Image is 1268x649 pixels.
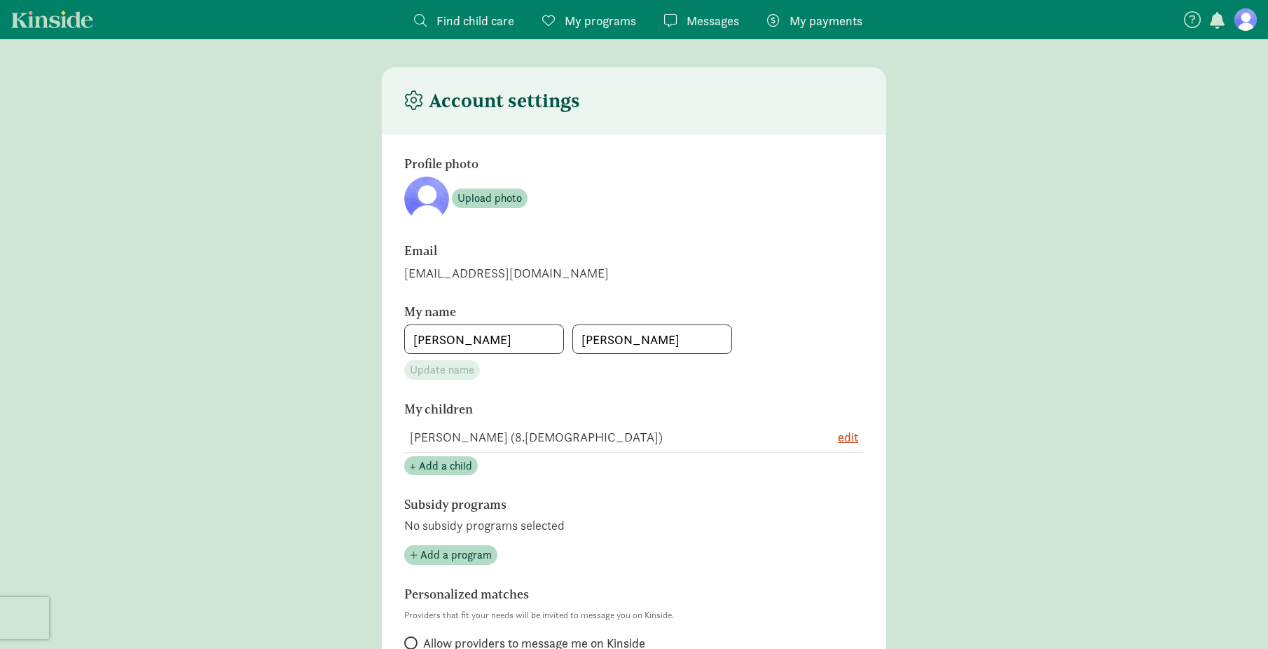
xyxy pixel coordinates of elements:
[404,545,497,565] button: Add a program
[420,547,492,563] span: Add a program
[404,157,790,171] h6: Profile photo
[452,189,528,208] button: Upload photo
[404,607,864,624] p: Providers that fit your needs will be invited to message you on Kinside.
[573,325,731,353] input: Last name
[404,360,480,380] button: Update name
[565,11,636,30] span: My programs
[790,11,862,30] span: My payments
[687,11,739,30] span: Messages
[404,587,790,601] h6: Personalized matches
[838,428,858,446] button: edit
[404,402,790,416] h6: My children
[404,264,864,282] div: [EMAIL_ADDRESS][DOMAIN_NAME]
[404,422,794,453] td: [PERSON_NAME] (8.[DEMOGRAPHIC_DATA])
[457,190,522,207] span: Upload photo
[410,458,472,474] span: + Add a child
[404,456,478,476] button: + Add a child
[436,11,514,30] span: Find child care
[404,244,790,258] h6: Email
[11,11,93,28] a: Kinside
[404,90,580,112] h4: Account settings
[410,362,474,378] span: Update name
[404,498,790,512] h6: Subsidy programs
[405,325,563,353] input: First name
[404,305,790,319] h6: My name
[404,517,864,534] p: No subsidy programs selected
